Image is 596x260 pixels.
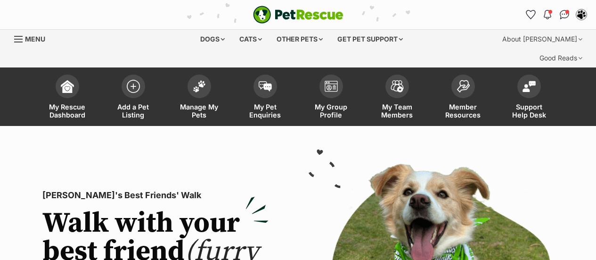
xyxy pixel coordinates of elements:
span: My Pet Enquiries [244,103,286,119]
img: dashboard-icon-eb2f2d2d3e046f16d808141f083e7271f6b2e854fb5c12c21221c1fb7104beca.svg [61,80,74,93]
div: About [PERSON_NAME] [496,30,589,49]
a: My Pet Enquiries [232,70,298,126]
img: help-desk-icon-fdf02630f3aa405de69fd3d07c3f3aa587a6932b1a1747fa1d2bba05be0121f9.svg [523,81,536,92]
img: logo-e224e6f780fb5917bec1dbf3a21bbac754714ae5b6737aabdf751b685950b380.svg [253,6,343,24]
img: Lynda Smith profile pic [577,10,586,19]
a: Favourites [523,7,538,22]
ul: Account quick links [523,7,589,22]
div: Get pet support [331,30,409,49]
img: team-members-icon-5396bd8760b3fe7c0b43da4ab00e1e3bb1a5d9ba89233759b79545d2d3fc5d0d.svg [391,80,404,92]
img: chat-41dd97257d64d25036548639549fe6c8038ab92f7586957e7f3b1b290dea8141.svg [560,10,570,19]
p: [PERSON_NAME]'s Best Friends' Walk [42,189,269,202]
img: member-resources-icon-8e73f808a243e03378d46382f2149f9095a855e16c252ad45f914b54edf8863c.svg [457,80,470,92]
a: Member Resources [430,70,496,126]
span: My Rescue Dashboard [46,103,89,119]
a: Menu [14,30,52,47]
a: Manage My Pets [166,70,232,126]
span: Member Resources [442,103,484,119]
span: Menu [25,35,45,43]
a: Add a Pet Listing [100,70,166,126]
div: Dogs [194,30,231,49]
span: My Team Members [376,103,418,119]
div: Other pets [270,30,329,49]
span: Add a Pet Listing [112,103,155,119]
img: group-profile-icon-3fa3cf56718a62981997c0bc7e787c4b2cf8bcc04b72c1350f741eb67cf2f40e.svg [325,81,338,92]
div: Cats [233,30,269,49]
a: PetRescue [253,6,343,24]
a: Support Help Desk [496,70,562,126]
button: Notifications [540,7,555,22]
a: My Group Profile [298,70,364,126]
img: pet-enquiries-icon-7e3ad2cf08bfb03b45e93fb7055b45f3efa6380592205ae92323e6603595dc1f.svg [259,81,272,92]
img: notifications-46538b983faf8c2785f20acdc204bb7945ddae34d4c08c2a6579f10ce5e182be.svg [544,10,551,19]
button: My account [574,7,589,22]
span: Manage My Pets [178,103,220,119]
div: Good Reads [533,49,589,67]
img: add-pet-listing-icon-0afa8454b4691262ce3f59096e99ab1cd57d4a30225e0717b998d2c9b9846f56.svg [127,80,140,93]
a: My Team Members [364,70,430,126]
span: My Group Profile [310,103,352,119]
img: manage-my-pets-icon-02211641906a0b7f246fdf0571729dbe1e7629f14944591b6c1af311fb30b64b.svg [193,80,206,92]
span: Support Help Desk [508,103,550,119]
a: My Rescue Dashboard [34,70,100,126]
a: Conversations [557,7,572,22]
